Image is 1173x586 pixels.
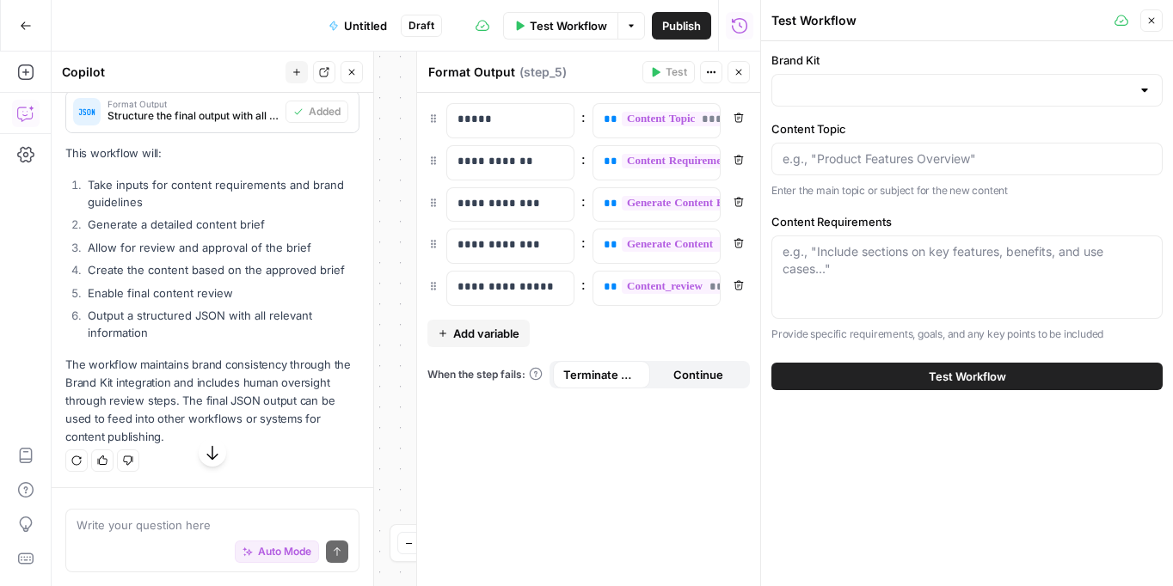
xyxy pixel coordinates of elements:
li: Allow for review and approval of the brief [83,239,359,256]
span: Structure the final output with all relevant information [107,108,279,124]
span: Test Workflow [530,17,607,34]
span: : [581,107,586,127]
button: Added [286,101,348,123]
span: Terminate Workflow [563,366,640,383]
span: : [581,232,586,253]
button: Test Workflow [503,12,617,40]
button: Untitled [318,12,397,40]
span: Untitled [344,17,387,34]
span: : [581,274,586,295]
span: Continue [673,366,723,383]
span: Add variable [453,325,519,342]
span: Auto Mode [258,544,311,559]
textarea: Format Output [428,64,515,81]
button: Auto Mode [235,540,319,563]
button: Test Workflow [771,363,1163,390]
p: The workflow maintains brand consistency through the Brand Kit integration and includes human ove... [65,356,359,447]
input: e.g., "Product Features Overview" [783,150,1152,168]
p: Enter the main topic or subject for the new content [771,182,1163,199]
a: When the step fails: [427,367,543,382]
span: Test Workflow [929,368,1006,385]
p: Provide specific requirements, goals, and any key points to be included [771,326,1163,343]
button: Continue [650,361,747,388]
p: This workflow will: [65,144,359,162]
button: Add variable [427,320,530,347]
li: Generate a detailed content brief [83,216,359,233]
button: Test [642,61,695,83]
div: Copilot [62,64,280,81]
label: Content Topic [771,120,1163,137]
span: : [581,149,586,169]
button: Publish [652,12,711,40]
span: Test [666,64,687,80]
span: Draft [408,18,434,34]
li: Enable final content review [83,284,359,302]
span: ( step_5 ) [519,64,567,81]
span: : [581,191,586,211]
li: Create the content based on the approved brief [83,261,359,278]
span: Format Output [107,100,279,108]
label: Brand Kit [771,52,1163,69]
li: Output a structured JSON with all relevant information [83,307,359,341]
span: Added [309,104,341,119]
span: Publish [662,17,701,34]
label: Content Requirements [771,213,1163,230]
li: Take inputs for content requirements and brand guidelines [83,176,359,211]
